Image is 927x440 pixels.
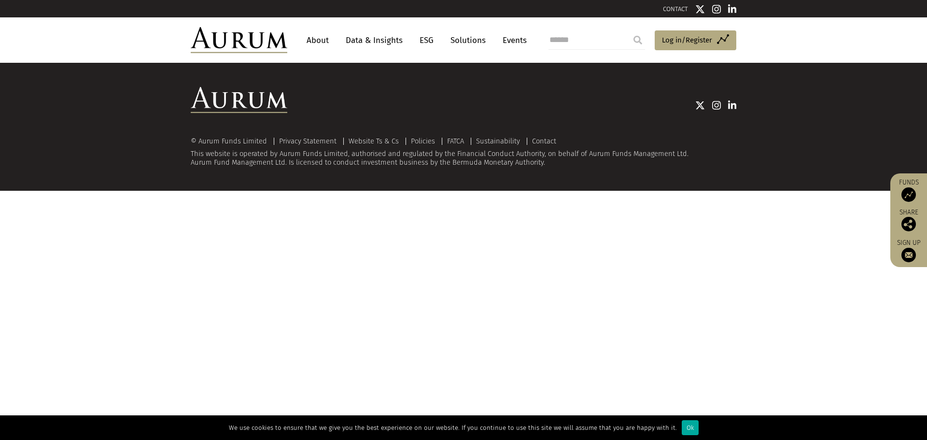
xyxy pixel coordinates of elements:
[895,178,922,202] a: Funds
[302,31,334,49] a: About
[695,4,705,14] img: Twitter icon
[712,100,721,110] img: Instagram icon
[446,31,491,49] a: Solutions
[341,31,407,49] a: Data & Insights
[628,30,647,50] input: Submit
[712,4,721,14] img: Instagram icon
[901,187,916,202] img: Access Funds
[655,30,736,51] a: Log in/Register
[191,137,736,167] div: This website is operated by Aurum Funds Limited, authorised and regulated by the Financial Conduc...
[498,31,527,49] a: Events
[415,31,438,49] a: ESG
[349,137,399,145] a: Website Ts & Cs
[279,137,337,145] a: Privacy Statement
[663,5,688,13] a: CONTACT
[191,138,272,145] div: © Aurum Funds Limited
[662,34,712,46] span: Log in/Register
[728,4,737,14] img: Linkedin icon
[191,27,287,53] img: Aurum
[447,137,464,145] a: FATCA
[476,137,520,145] a: Sustainability
[532,137,556,145] a: Contact
[728,100,737,110] img: Linkedin icon
[191,87,287,113] img: Aurum Logo
[695,100,705,110] img: Twitter icon
[411,137,435,145] a: Policies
